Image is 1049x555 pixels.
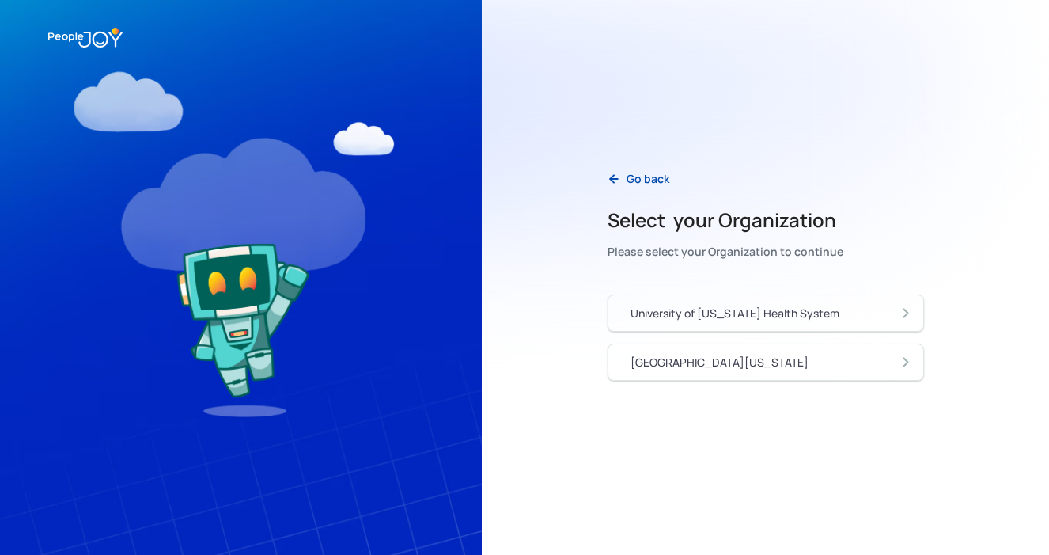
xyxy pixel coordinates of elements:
div: University of [US_STATE] Health System [631,306,839,321]
h2: Select your Organization [608,207,843,233]
a: University of [US_STATE] Health System [608,295,924,332]
div: Go back [627,171,669,187]
div: Please select your Organization to continue [608,241,843,263]
a: [GEOGRAPHIC_DATA][US_STATE] [608,344,924,381]
div: [GEOGRAPHIC_DATA][US_STATE] [631,355,809,371]
a: Go back [595,162,682,195]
